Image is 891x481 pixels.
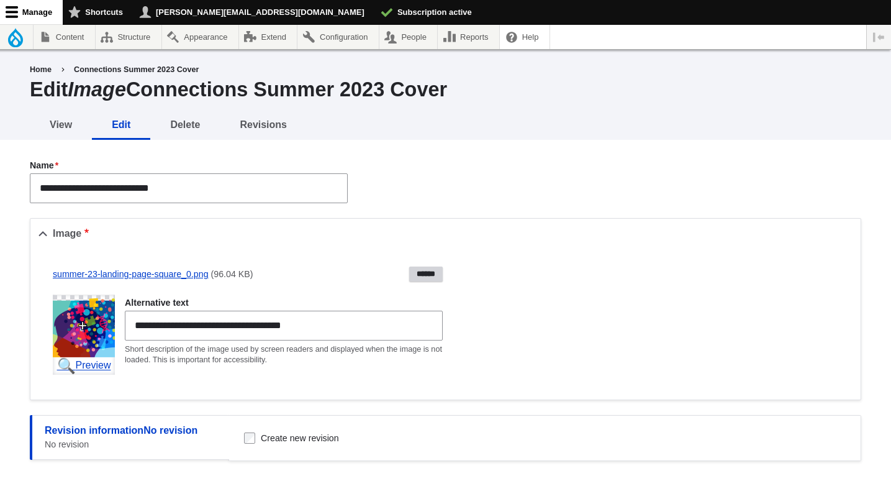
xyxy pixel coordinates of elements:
a: Configuration [297,25,378,49]
a: Revisions [220,110,307,140]
div: Short description of the image used by screen readers and displayed when the image is not loaded.... [125,344,443,365]
a: Help [500,25,550,49]
a: View [30,110,92,140]
button: Vertical orientation [867,25,891,49]
a: Delete [150,110,220,140]
a: summer-23-landing-page-square_0.png [53,269,209,279]
a: Content [34,25,95,49]
a: Extend [239,25,297,49]
a: Preview [53,357,115,375]
a: Edit [92,110,150,140]
a: Reports [438,25,499,49]
em: Image [68,78,126,101]
a: Connections Summer 2023 Cover [74,65,199,74]
a: Home [30,65,52,74]
label: Name [30,160,60,171]
label: Create new revision [261,433,339,443]
a: Appearance [162,25,238,49]
label: Alternative text [125,297,189,308]
a: Revision informationNo revisionNo revision [30,415,229,459]
h1: Edit Connections Summer 2023 Cover [30,76,447,103]
strong: Revision informationNo revision [45,425,197,436]
a: Structure [96,25,161,49]
a: People [379,25,438,49]
summary: Image [30,219,861,249]
span: (96.04 KB) [211,269,253,279]
span: No revision [45,438,222,451]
